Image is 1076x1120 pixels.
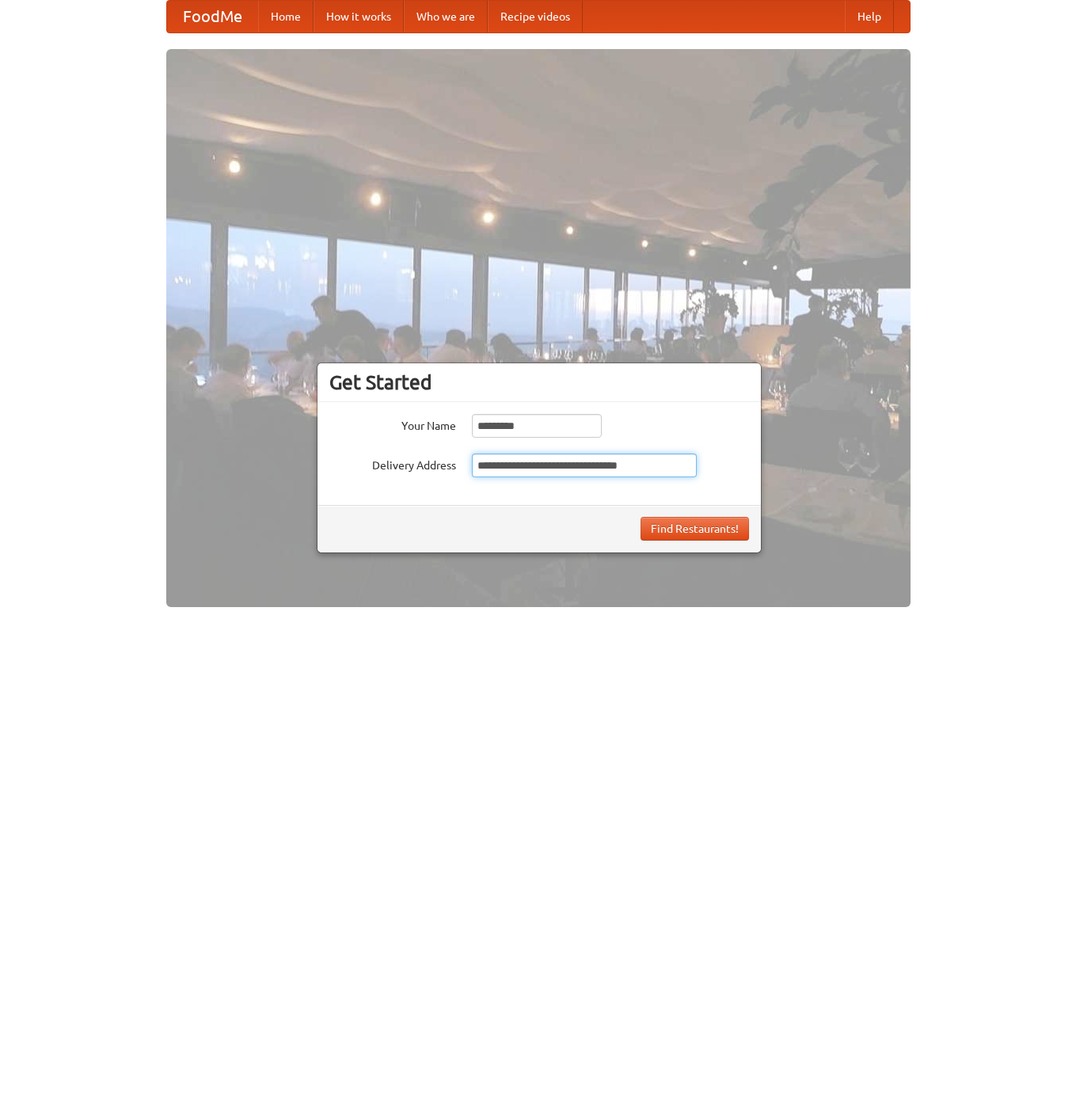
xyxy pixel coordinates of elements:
button: Find Restaurants! [641,517,749,541]
a: FoodMe [167,1,258,32]
a: Help [845,1,894,32]
a: How it works [314,1,404,32]
a: Home [258,1,314,32]
a: Who we are [404,1,488,32]
label: Delivery Address [329,454,456,473]
label: Your Name [329,414,456,434]
a: Recipe videos [488,1,583,32]
h3: Get Started [329,370,749,394]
